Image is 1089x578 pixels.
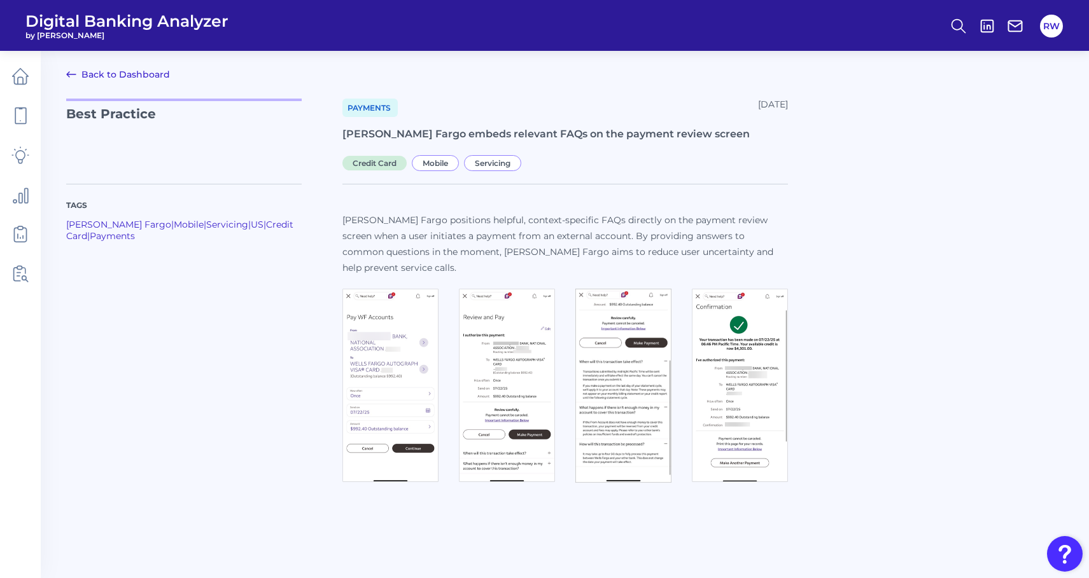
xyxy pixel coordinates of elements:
[204,219,206,230] span: |
[174,219,204,230] a: Mobile
[90,230,135,242] a: Payments
[459,289,555,482] img: WF Payment FAQ 2.png
[1047,536,1083,572] button: Open Resource Center
[25,31,228,40] span: by [PERSON_NAME]
[66,99,302,169] p: Best Practice
[464,155,521,171] span: Servicing
[342,289,439,482] img: WF Payment FAQ 1.png
[66,200,302,211] p: Tags
[87,230,90,242] span: |
[66,219,171,230] a: [PERSON_NAME] Fargo
[263,219,266,230] span: |
[758,99,788,117] div: [DATE]
[1040,15,1063,38] button: RW
[248,219,251,230] span: |
[342,212,788,276] p: [PERSON_NAME] Fargo positions helpful, context-specific FAQs directly on the payment review scree...
[412,156,464,169] a: Mobile
[342,156,412,169] a: Credit Card
[66,219,293,242] a: Credit Card
[575,289,671,483] img: WF Payment FAQ 3.png
[342,99,398,117] a: Payments
[66,67,170,82] a: Back to Dashboard
[692,289,788,482] img: WF Payment FAQ 4.png
[464,156,526,169] a: Servicing
[412,155,459,171] span: Mobile
[342,127,788,142] h1: [PERSON_NAME] Fargo embeds relevant FAQs on the payment review screen
[171,219,174,230] span: |
[206,219,248,230] a: Servicing
[25,11,228,31] span: Digital Banking Analyzer
[342,156,407,170] span: Credit Card
[251,219,263,230] a: US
